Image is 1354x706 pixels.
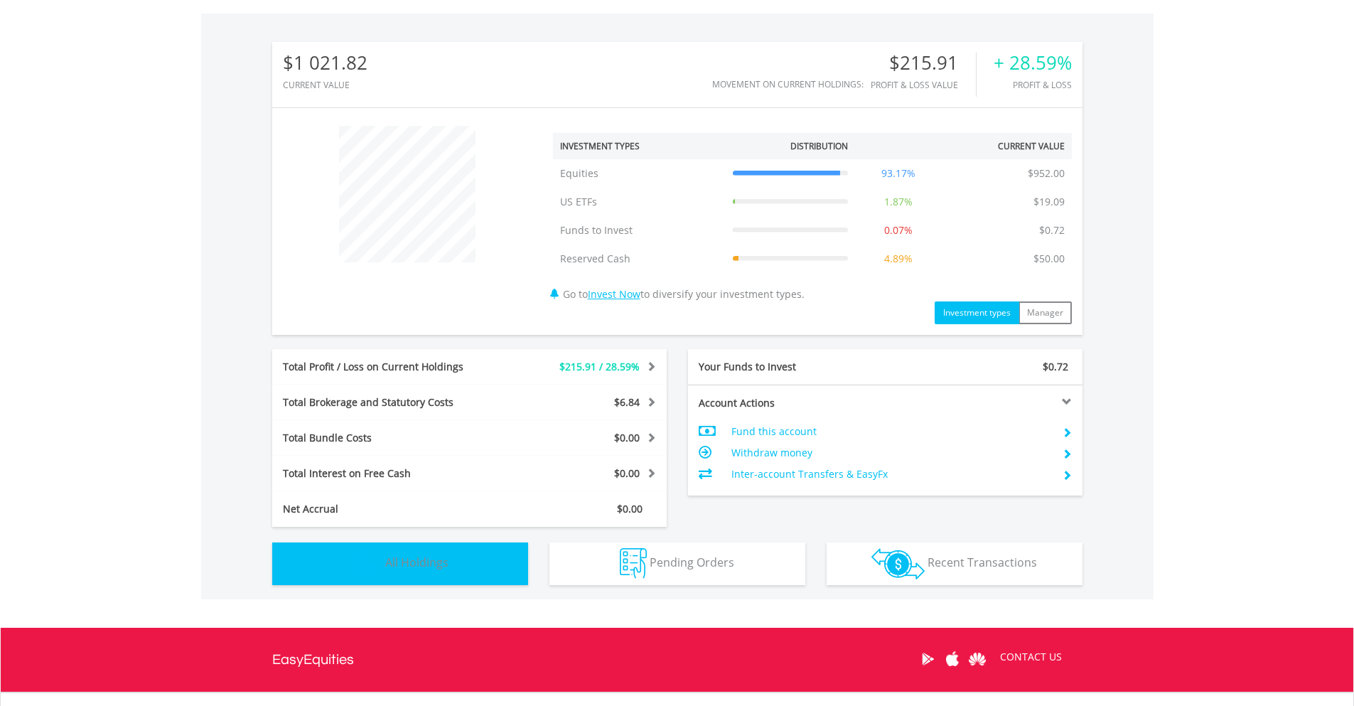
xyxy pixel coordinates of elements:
div: Movement on Current Holdings: [712,80,864,89]
div: Total Brokerage and Statutory Costs [272,395,503,410]
div: Account Actions [688,396,886,410]
span: $0.00 [614,466,640,480]
span: $215.91 / 28.59% [559,360,640,373]
div: + 28.59% [994,53,1072,73]
td: Funds to Invest [553,216,726,245]
td: 93.17% [855,159,942,188]
td: 1.87% [855,188,942,216]
div: Distribution [790,140,848,152]
td: 4.89% [855,245,942,273]
div: $215.91 [871,53,976,73]
span: Recent Transactions [928,555,1037,570]
div: Net Accrual [272,502,503,516]
td: $19.09 [1026,188,1072,216]
td: US ETFs [553,188,726,216]
span: $6.84 [614,395,640,409]
a: CONTACT US [990,637,1072,677]
button: All Holdings [272,542,528,585]
span: $0.00 [617,502,643,515]
button: Manager [1019,301,1072,324]
img: pending_instructions-wht.png [620,548,647,579]
img: holdings-wht.png [352,548,382,579]
div: CURRENT VALUE [283,80,367,90]
a: EasyEquities [272,628,354,692]
span: $0.00 [614,431,640,444]
a: Invest Now [588,287,640,301]
td: Withdraw money [731,442,1051,464]
div: Go to to diversify your investment types. [542,119,1082,324]
div: Total Bundle Costs [272,431,503,445]
div: Your Funds to Invest [688,360,886,374]
td: 0.07% [855,216,942,245]
a: Huawei [965,637,990,681]
div: $1 021.82 [283,53,367,73]
span: All Holdings [385,555,448,570]
span: $0.72 [1043,360,1068,373]
a: Google Play [915,637,940,681]
img: transactions-zar-wht.png [871,548,925,579]
td: Inter-account Transfers & EasyFx [731,464,1051,485]
div: Profit & Loss Value [871,80,976,90]
th: Investment Types [553,133,726,159]
button: Investment types [935,301,1019,324]
div: Profit & Loss [994,80,1072,90]
div: Total Profit / Loss on Current Holdings [272,360,503,374]
span: Pending Orders [650,555,734,570]
th: Current Value [942,133,1072,159]
td: $952.00 [1021,159,1072,188]
td: Equities [553,159,726,188]
td: $0.72 [1032,216,1072,245]
div: Total Interest on Free Cash [272,466,503,481]
button: Recent Transactions [827,542,1082,585]
a: Apple [940,637,965,681]
button: Pending Orders [549,542,805,585]
td: Fund this account [731,421,1051,442]
td: Reserved Cash [553,245,726,273]
td: $50.00 [1026,245,1072,273]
